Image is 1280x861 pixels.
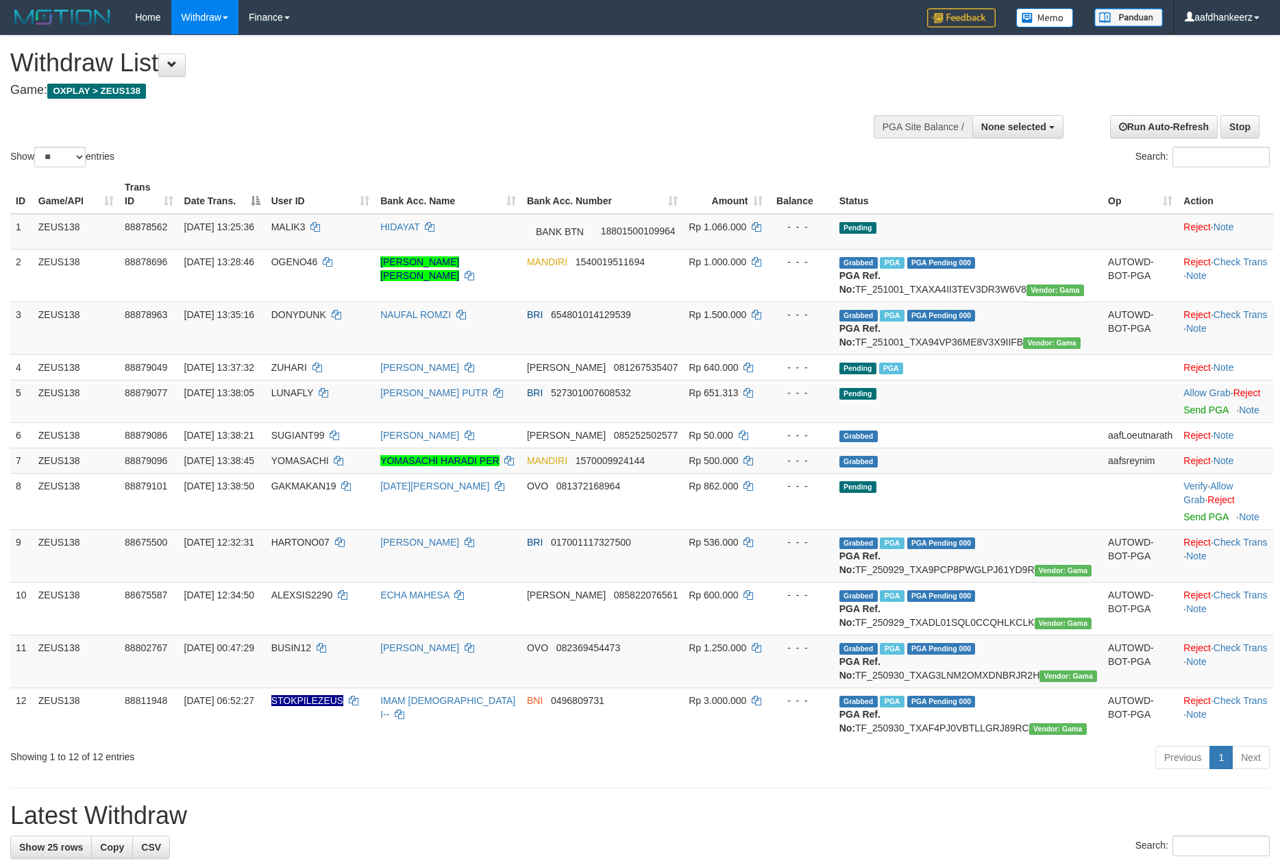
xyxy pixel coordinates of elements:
[271,455,329,466] span: YOMASACHI
[907,310,976,322] span: PGA Pending
[33,380,119,422] td: ZEUS138
[839,590,878,602] span: Grabbed
[271,221,306,232] span: MALIK3
[927,8,996,27] img: Feedback.jpg
[47,84,146,99] span: OXPLAY > ZEUS138
[1183,404,1228,415] a: Send PGA
[184,695,254,706] span: [DATE] 06:52:27
[834,175,1103,214] th: Status
[1183,590,1211,601] a: Reject
[839,323,881,348] b: PGA Ref. No:
[1110,115,1218,138] a: Run Auto-Refresh
[1178,380,1273,422] td: ·
[1220,115,1259,138] a: Stop
[10,7,114,27] img: MOTION_logo.png
[774,255,828,269] div: - - -
[1233,387,1261,398] a: Reject
[551,309,631,320] span: Copy 654801014129539 to clipboard
[271,481,336,492] span: GAKMAKAN19
[1214,430,1234,441] a: Note
[141,842,161,853] span: CSV
[1183,537,1211,548] a: Reject
[1214,590,1268,601] a: Check Trans
[271,309,326,320] span: DONYDUNK
[1016,8,1074,27] img: Button%20Memo.svg
[380,455,499,466] a: YOMASACHI HARADI PER
[10,84,839,97] h4: Game:
[184,590,254,601] span: [DATE] 12:34:50
[880,643,904,655] span: Marked by aafsreyleap
[1209,746,1233,769] a: 1
[839,363,876,374] span: Pending
[132,836,170,859] a: CSV
[1178,529,1273,582] td: · ·
[125,362,167,373] span: 88879049
[1135,147,1270,167] label: Search:
[125,387,167,398] span: 88879077
[774,694,828,707] div: - - -
[10,836,92,859] a: Show 25 rows
[10,249,33,302] td: 2
[1214,256,1268,267] a: Check Trans
[689,455,738,466] span: Rp 500.000
[1178,635,1273,688] td: · ·
[1178,688,1273,740] td: · ·
[1183,387,1233,398] span: ·
[839,257,878,269] span: Grabbed
[907,696,976,707] span: PGA Pending
[1183,221,1211,232] a: Reject
[527,590,606,601] span: [PERSON_NAME]
[271,537,330,548] span: HARTONO07
[125,256,167,267] span: 88878696
[774,641,828,655] div: - - -
[1214,221,1234,232] a: Note
[184,256,254,267] span: [DATE] 13:28:46
[380,256,459,281] a: [PERSON_NAME] [PERSON_NAME]
[614,430,678,441] span: Copy 085252502577 to clipboard
[774,386,828,400] div: - - -
[880,257,904,269] span: Marked by aafsolysreylen
[375,175,521,214] th: Bank Acc. Name: activate to sort column ascending
[125,221,167,232] span: 88878562
[527,455,567,466] span: MANDIRI
[839,270,881,295] b: PGA Ref. No:
[1035,618,1092,629] span: Vendor URL: https://trx31.1velocity.biz
[551,537,631,548] span: Copy 017001117327500 to clipboard
[839,656,881,681] b: PGA Ref. No:
[1103,249,1178,302] td: AUTOWD-BOT-PGA
[184,537,254,548] span: [DATE] 12:32:31
[33,422,119,448] td: ZEUS138
[1178,473,1273,529] td: · ·
[839,709,881,733] b: PGA Ref. No:
[614,362,678,373] span: Copy 081267535407 to clipboard
[834,249,1103,302] td: TF_251001_TXAXA4II3TEV3DR3W6V8
[271,590,333,601] span: ALEXSIS2290
[271,387,314,398] span: LUNAFLY
[271,430,325,441] span: SUGIANT99
[380,695,515,720] a: IMAM [DEMOGRAPHIC_DATA] I--
[774,428,828,442] div: - - -
[33,688,119,740] td: ZEUS138
[10,354,33,380] td: 4
[1103,688,1178,740] td: AUTOWD-BOT-PGA
[33,473,119,529] td: ZEUS138
[91,836,133,859] a: Copy
[19,842,83,853] span: Show 25 rows
[10,448,33,473] td: 7
[1183,642,1211,653] a: Reject
[576,256,645,267] span: Copy 1540019511694 to clipboard
[1239,511,1259,522] a: Note
[1186,270,1207,281] a: Note
[33,582,119,635] td: ZEUS138
[1178,448,1273,473] td: ·
[184,642,254,653] span: [DATE] 00:47:29
[614,590,678,601] span: Copy 085822076561 to clipboard
[1178,214,1273,250] td: ·
[380,481,489,492] a: [DATE][PERSON_NAME]
[689,309,746,320] span: Rp 1.500.000
[10,175,33,214] th: ID
[1183,309,1211,320] a: Reject
[125,455,167,466] span: 88879096
[10,214,33,250] td: 1
[1026,284,1084,296] span: Vendor URL: https://trx31.1velocity.biz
